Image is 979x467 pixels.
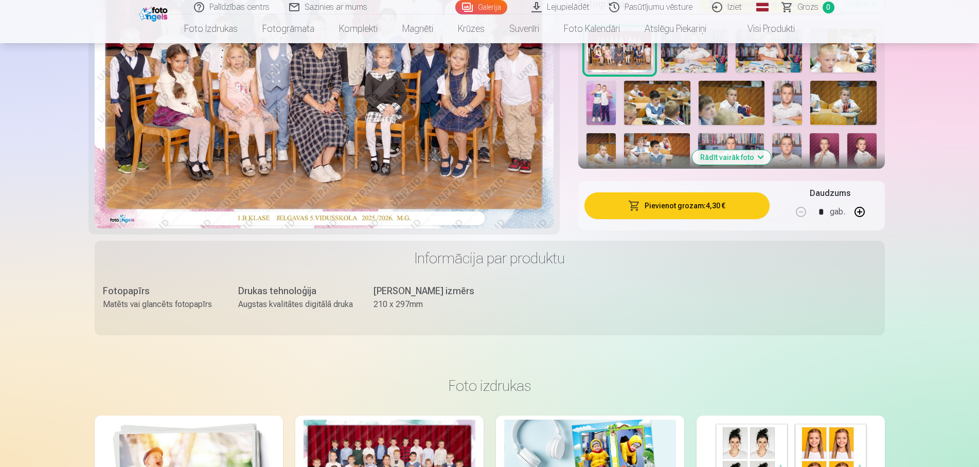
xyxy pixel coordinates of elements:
h3: Foto izdrukas [103,376,877,395]
div: gab. [830,200,845,224]
div: Drukas tehnoloģija [238,284,353,298]
a: Komplekti [327,14,390,43]
a: Magnēti [390,14,446,43]
button: Pievienot grozam:4,30 € [584,192,769,219]
a: Foto kalendāri [551,14,632,43]
a: Foto izdrukas [172,14,250,43]
div: Matēts vai glancēts fotopapīrs [103,298,218,311]
a: Suvenīri [497,14,551,43]
h3: Informācija par produktu [103,249,877,267]
a: Krūzes [446,14,497,43]
img: /fa1 [139,4,170,22]
span: Grozs [797,1,818,13]
button: Rādīt vairāk foto [692,150,771,165]
div: [PERSON_NAME] izmērs [373,284,488,298]
span: 0 [823,2,834,13]
a: Visi produkti [719,14,807,43]
a: Atslēgu piekariņi [632,14,719,43]
div: Fotopapīrs [103,284,218,298]
h5: Daudzums [810,187,850,200]
div: Augstas kvalitātes digitālā druka [238,298,353,311]
div: 210 x 297mm [373,298,488,311]
a: Fotogrāmata [250,14,327,43]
